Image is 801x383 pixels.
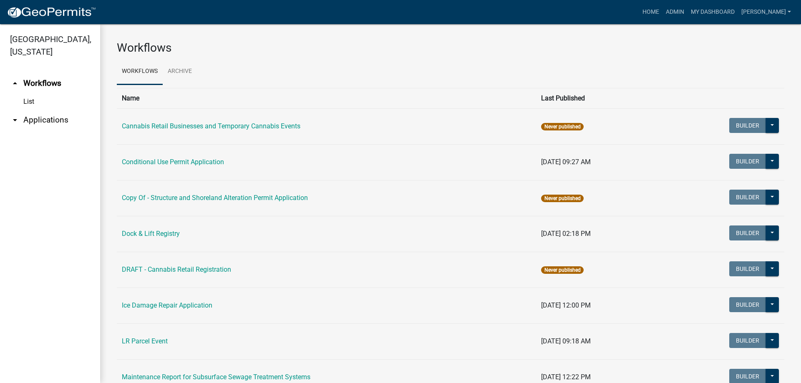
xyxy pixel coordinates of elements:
span: [DATE] 09:18 AM [541,337,591,345]
button: Builder [729,261,766,276]
button: Builder [729,190,766,205]
th: Name [117,88,536,108]
span: Never published [541,123,583,130]
span: [DATE] 09:27 AM [541,158,591,166]
span: [DATE] 12:22 PM [541,373,591,381]
span: Never published [541,195,583,202]
a: Conditional Use Permit Application [122,158,224,166]
a: Copy Of - Structure and Shoreland Alteration Permit Application [122,194,308,202]
h3: Workflows [117,41,784,55]
a: Cannabis Retail Businesses and Temporary Cannabis Events [122,122,300,130]
button: Builder [729,297,766,312]
a: DRAFT - Cannabis Retail Registration [122,265,231,273]
th: Last Published [536,88,659,108]
button: Builder [729,154,766,169]
a: [PERSON_NAME] [738,4,794,20]
button: Builder [729,225,766,240]
a: Archive [163,58,197,85]
span: [DATE] 12:00 PM [541,301,591,309]
a: Dock & Lift Registry [122,230,180,238]
a: Admin [662,4,688,20]
a: Home [639,4,662,20]
span: [DATE] 02:18 PM [541,230,591,238]
i: arrow_drop_up [10,78,20,88]
button: Builder [729,333,766,348]
a: My Dashboard [688,4,738,20]
span: Never published [541,266,583,274]
i: arrow_drop_down [10,115,20,125]
button: Builder [729,118,766,133]
a: LR Parcel Event [122,337,168,345]
a: Workflows [117,58,163,85]
a: Maintenance Report for Subsurface Sewage Treatment Systems [122,373,310,381]
a: Ice Damage Repair Application [122,301,212,309]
